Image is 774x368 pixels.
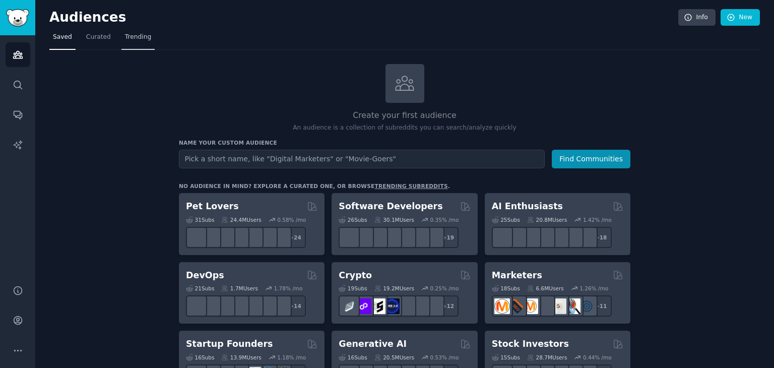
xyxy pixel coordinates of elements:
[179,150,545,168] input: Pick a short name, like "Digital Marketers" or "Movie-Goers"
[492,200,563,213] h2: AI Enthusiasts
[430,216,459,223] div: 0.35 % /mo
[339,338,407,350] h2: Generative AI
[231,298,247,314] img: DevOpsLinks
[551,298,566,314] img: googleads
[260,298,275,314] img: aws_cdk
[221,216,261,223] div: 24.4M Users
[186,338,273,350] h2: Startup Founders
[356,229,371,245] img: csharp
[591,295,612,317] div: + 11
[494,229,510,245] img: GoogleGeminiAI
[374,354,414,361] div: 20.5M Users
[426,298,442,314] img: defi_
[523,298,538,314] img: AskMarketing
[370,298,385,314] img: ethstaker
[583,216,612,223] div: 1.42 % /mo
[579,285,608,292] div: 1.26 % /mo
[374,216,414,223] div: 30.1M Users
[121,29,155,50] a: Trending
[342,229,357,245] img: software
[186,269,224,282] h2: DevOps
[203,298,219,314] img: AWS_Certified_Experts
[537,229,552,245] img: chatgpt_promptDesign
[217,229,233,245] img: leopardgeckos
[49,10,678,26] h2: Audiences
[49,29,76,50] a: Saved
[579,298,595,314] img: OnlineMarketing
[245,229,261,245] img: cockatiel
[285,295,306,317] div: + 14
[179,109,630,122] h2: Create your first audience
[527,354,567,361] div: 28.7M Users
[437,227,459,248] div: + 19
[508,229,524,245] img: DeepSeek
[179,139,630,146] h3: Name your custom audience
[412,229,428,245] img: AskComputerScience
[437,295,459,317] div: + 12
[186,200,239,213] h2: Pet Lovers
[339,269,372,282] h2: Crypto
[231,229,247,245] img: turtle
[492,269,542,282] h2: Marketers
[527,216,567,223] div: 20.8M Users
[565,229,580,245] img: OpenAIDev
[591,227,612,248] div: + 18
[508,298,524,314] img: bigseo
[426,229,442,245] img: elixir
[83,29,114,50] a: Curated
[189,298,205,314] img: azuredevops
[186,216,214,223] div: 31 Sub s
[186,354,214,361] div: 16 Sub s
[583,354,612,361] div: 0.44 % /mo
[274,298,289,314] img: PlatformEngineers
[125,33,151,42] span: Trending
[374,183,447,189] a: trending subreddits
[494,298,510,314] img: content_marketing
[186,285,214,292] div: 21 Sub s
[221,285,258,292] div: 1.7M Users
[260,229,275,245] img: PetAdvice
[53,33,72,42] span: Saved
[398,229,414,245] img: reactnative
[189,229,205,245] img: herpetology
[523,229,538,245] img: AItoolsCatalog
[339,285,367,292] div: 19 Sub s
[384,298,400,314] img: web3
[285,227,306,248] div: + 24
[398,298,414,314] img: defiblockchain
[412,298,428,314] img: CryptoNews
[430,285,459,292] div: 0.25 % /mo
[384,229,400,245] img: iOSProgramming
[565,298,580,314] img: MarketingResearch
[339,200,442,213] h2: Software Developers
[245,298,261,314] img: platformengineering
[277,354,306,361] div: 1.18 % /mo
[492,354,520,361] div: 15 Sub s
[551,229,566,245] img: chatgpt_prompts_
[86,33,111,42] span: Curated
[721,9,760,26] a: New
[274,285,303,292] div: 1.78 % /mo
[179,124,630,133] p: An audience is a collection of subreddits you can search/analyze quickly
[492,216,520,223] div: 25 Sub s
[374,285,414,292] div: 19.2M Users
[370,229,385,245] img: learnjavascript
[527,285,564,292] div: 6.6M Users
[277,216,306,223] div: 0.58 % /mo
[537,298,552,314] img: Emailmarketing
[203,229,219,245] img: ballpython
[274,229,289,245] img: dogbreed
[492,338,569,350] h2: Stock Investors
[430,354,459,361] div: 0.53 % /mo
[579,229,595,245] img: ArtificalIntelligence
[339,216,367,223] div: 26 Sub s
[492,285,520,292] div: 18 Sub s
[217,298,233,314] img: Docker_DevOps
[179,182,450,190] div: No audience in mind? Explore a curated one, or browse .
[339,354,367,361] div: 16 Sub s
[356,298,371,314] img: 0xPolygon
[6,9,29,27] img: GummySearch logo
[552,150,630,168] button: Find Communities
[342,298,357,314] img: ethfinance
[678,9,716,26] a: Info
